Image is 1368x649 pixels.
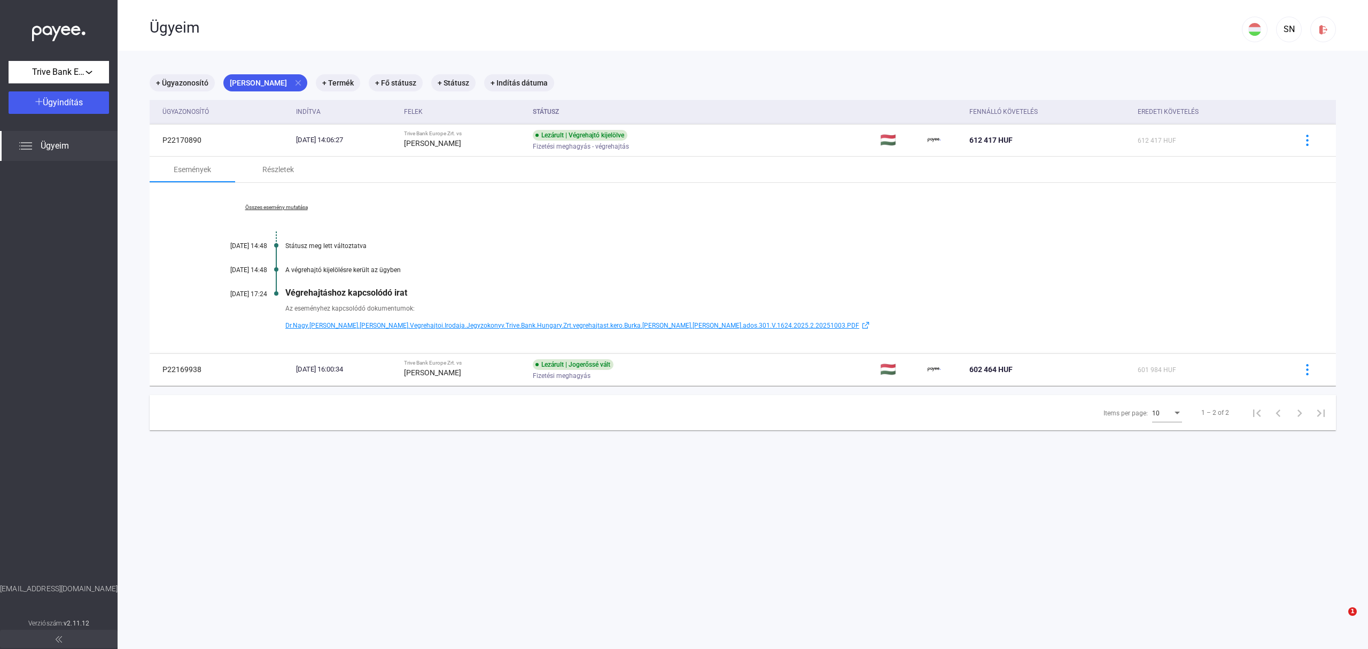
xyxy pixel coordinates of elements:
[969,365,1013,374] span: 602 464 HUF
[1296,129,1318,151] button: more-blue
[285,319,1282,332] a: Dr.Nagy.[PERSON_NAME].[PERSON_NAME].Vegrehajtoi.Irodaja.Jegyzokonyv.Trive.Bank.Hungary.Zrt.vegreh...
[1348,607,1357,616] span: 1
[1152,410,1160,417] span: 10
[1310,17,1336,42] button: logout-red
[928,363,941,376] img: payee-logo
[203,204,349,211] a: Összes esemény mutatása
[203,242,267,250] div: [DATE] 14:48
[203,290,267,298] div: [DATE] 17:24
[876,124,923,156] td: 🇭🇺
[32,66,85,79] span: Trive Bank Europe Zrt.
[404,130,524,137] div: Trive Bank Europe Zrt. vs
[296,135,395,145] div: [DATE] 14:06:27
[285,303,1282,314] div: Az eseményhez kapcsolódó dokumentumok:
[404,368,461,377] strong: [PERSON_NAME]
[162,105,209,118] div: Ügyazonosító
[1276,17,1302,42] button: SN
[969,105,1129,118] div: Fennálló követelés
[1318,24,1329,35] img: logout-red
[285,266,1282,274] div: A végrehajtó kijelölésre került az ügyben
[1103,407,1148,420] div: Items per page:
[1302,364,1313,375] img: more-blue
[533,130,627,141] div: Lezárult | Végrehajtó kijelölve
[533,140,629,153] span: Fizetési meghagyás - végrehajtás
[262,163,294,176] div: Részletek
[174,163,211,176] div: Események
[1201,406,1229,419] div: 1 – 2 of 2
[19,140,32,152] img: list.svg
[32,20,85,42] img: white-payee-white-dot.svg
[9,91,109,114] button: Ügyindítás
[64,620,89,627] strong: v2.11.12
[150,124,292,156] td: P22170890
[1138,366,1176,374] span: 601 984 HUF
[1289,402,1310,423] button: Next page
[533,359,613,370] div: Lezárult | Jogerőssé vált
[1242,17,1268,42] button: HU
[404,105,524,118] div: Felek
[41,140,69,152] span: Ügyeim
[528,100,876,124] th: Státusz
[533,369,590,382] span: Fizetési meghagyás
[285,319,859,332] span: Dr.Nagy.[PERSON_NAME].[PERSON_NAME].Vegrehajtoi.Irodaja.Jegyzokonyv.Trive.Bank.Hungary.Zrt.vegreh...
[969,105,1038,118] div: Fennálló követelés
[293,78,303,88] mat-icon: close
[9,61,109,83] button: Trive Bank Europe Zrt.
[1302,135,1313,146] img: more-blue
[1296,358,1318,381] button: more-blue
[369,74,423,91] mat-chip: + Fő státusz
[296,105,321,118] div: Indítva
[1326,607,1352,633] iframe: Intercom live chat
[285,288,1282,298] div: Végrehajtáshoz kapcsolódó irat
[150,19,1242,37] div: Ügyeim
[296,364,395,375] div: [DATE] 16:00:34
[1138,137,1176,144] span: 612 417 HUF
[35,98,43,105] img: plus-white.svg
[876,353,923,385] td: 🇭🇺
[296,105,395,118] div: Indítva
[43,97,83,107] span: Ügyindítás
[431,74,476,91] mat-chip: + Státusz
[404,360,524,366] div: Trive Bank Europe Zrt. vs
[859,321,872,329] img: external-link-blue
[484,74,554,91] mat-chip: + Indítás dátuma
[56,636,62,643] img: arrow-double-left-grey.svg
[285,242,1282,250] div: Státusz meg lett változtatva
[162,105,287,118] div: Ügyazonosító
[150,74,215,91] mat-chip: + Ügyazonosító
[1138,105,1199,118] div: Eredeti követelés
[1310,402,1332,423] button: Last page
[1246,402,1268,423] button: First page
[1138,105,1282,118] div: Eredeti követelés
[1280,23,1298,36] div: SN
[1248,23,1261,36] img: HU
[1152,406,1182,419] mat-select: Items per page:
[150,353,292,385] td: P22169938
[928,134,941,146] img: payee-logo
[316,74,360,91] mat-chip: + Termék
[223,74,307,91] mat-chip: [PERSON_NAME]
[1268,402,1289,423] button: Previous page
[969,136,1013,144] span: 612 417 HUF
[203,266,267,274] div: [DATE] 14:48
[404,105,423,118] div: Felek
[404,139,461,148] strong: [PERSON_NAME]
